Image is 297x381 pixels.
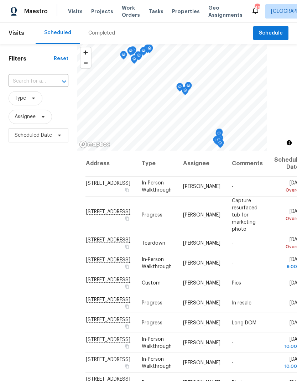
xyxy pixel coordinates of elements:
div: Map marker [135,52,142,63]
span: Maestro [24,8,48,15]
span: Custom [142,281,161,286]
div: Map marker [185,82,192,93]
span: Work Orders [122,4,140,19]
div: Map marker [215,130,223,141]
div: Map marker [146,45,153,56]
span: - [232,184,234,189]
span: Assignee [15,113,36,120]
span: In-Person Walkthrough [142,257,172,269]
span: Progress [142,301,162,306]
span: - [232,241,234,246]
div: Map marker [120,51,127,62]
span: Visits [68,8,83,15]
span: Teardown [142,241,165,246]
span: Geo Assignments [208,4,243,19]
span: Capture resurfaced tub for marketing photo [232,198,257,231]
div: Map marker [215,136,222,147]
span: [PERSON_NAME] [183,241,220,246]
button: Zoom in [80,47,91,58]
span: Toggle attribution [287,139,291,147]
th: Comments [226,151,269,177]
span: [STREET_ADDRESS] [86,357,130,362]
div: Map marker [140,47,147,58]
span: Progress [142,212,162,217]
span: - [232,340,234,345]
button: Toggle attribution [285,139,293,147]
span: [PERSON_NAME] [183,360,220,365]
span: In resale [232,301,251,306]
h1: Filters [9,55,54,62]
button: Copy Address [124,215,130,221]
span: In-Person Walkthrough [142,357,172,369]
div: Map marker [182,87,189,98]
span: Visits [9,25,24,41]
span: [PERSON_NAME] [183,212,220,217]
span: - [232,360,234,365]
button: Copy Address [124,187,130,193]
button: Copy Address [124,343,130,350]
th: Address [85,151,136,177]
div: Scheduled [44,29,71,36]
span: Progress [142,320,162,325]
div: Completed [88,30,115,37]
button: Copy Address [124,303,130,310]
span: [PERSON_NAME] [183,261,220,266]
button: Copy Address [124,363,130,370]
button: Open [59,77,69,87]
button: Schedule [253,26,288,41]
canvas: Map [77,44,267,151]
a: Mapbox homepage [79,140,110,148]
div: Map marker [144,45,151,56]
span: Long DOM [232,320,256,325]
span: [PERSON_NAME] [183,184,220,189]
input: Search for an address... [9,76,48,87]
div: Map marker [129,46,136,57]
th: Type [136,151,177,177]
button: Copy Address [124,283,130,290]
div: Map marker [216,134,223,145]
div: Map marker [216,129,223,140]
span: Schedule [259,29,283,38]
div: Map marker [131,55,138,66]
span: Type [15,95,26,102]
span: [PERSON_NAME] [183,301,220,306]
button: Zoom out [80,58,91,68]
div: Map marker [217,139,224,150]
span: Tasks [148,9,163,14]
button: Copy Address [124,263,130,270]
span: - [232,261,234,266]
div: Map marker [213,136,220,147]
button: Copy Address [124,323,130,330]
span: Projects [91,8,113,15]
span: Pics [232,281,241,286]
span: [PERSON_NAME] [183,281,220,286]
div: Map marker [127,47,134,58]
span: Scheduled Date [15,132,52,139]
th: Assignee [177,151,226,177]
div: Map marker [135,51,142,62]
span: [PERSON_NAME] [183,340,220,345]
span: In-Person Walkthrough [142,337,172,349]
span: [PERSON_NAME] [183,320,220,325]
button: Copy Address [124,244,130,250]
div: Map marker [176,83,183,94]
span: Properties [172,8,200,15]
div: 46 [255,4,260,11]
span: In-Person Walkthrough [142,181,172,193]
div: Reset [54,55,68,62]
